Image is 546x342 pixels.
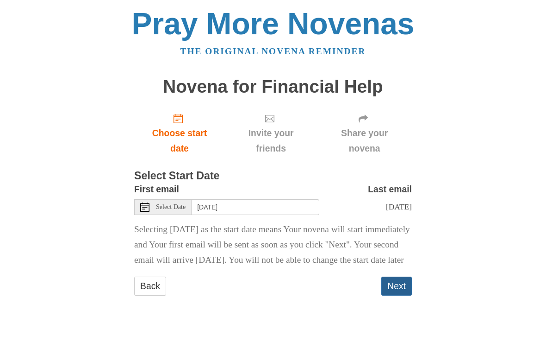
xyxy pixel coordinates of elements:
[317,106,412,161] div: Click "Next" to confirm your start date first.
[132,6,415,41] a: Pray More Novenas
[381,277,412,296] button: Next
[326,126,403,156] span: Share your novena
[134,77,412,97] h1: Novena for Financial Help
[134,222,412,268] p: Selecting [DATE] as the start date means Your novena will start immediately and Your first email ...
[192,199,319,215] input: Use the arrow keys to pick a date
[234,126,308,156] span: Invite your friends
[386,202,412,211] span: [DATE]
[156,204,186,210] span: Select Date
[134,182,179,197] label: First email
[134,277,166,296] a: Back
[180,46,366,56] a: The original novena reminder
[143,126,216,156] span: Choose start date
[134,170,412,182] h3: Select Start Date
[225,106,317,161] div: Click "Next" to confirm your start date first.
[368,182,412,197] label: Last email
[134,106,225,161] a: Choose start date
